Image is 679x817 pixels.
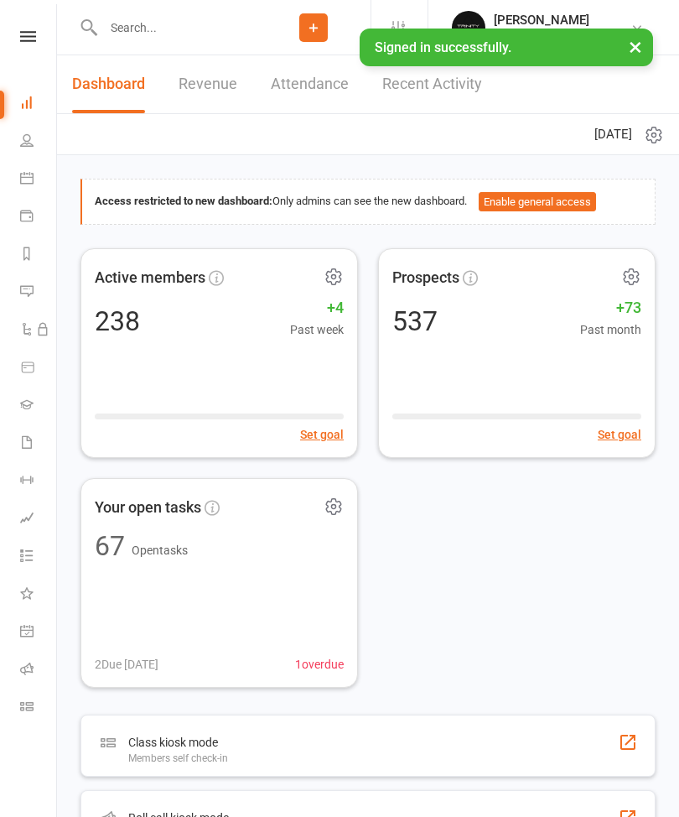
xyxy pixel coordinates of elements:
div: 537 [392,308,438,335]
a: Product Sales [20,350,58,388]
a: General attendance kiosk mode [20,614,58,652]
div: 67 [95,533,125,559]
span: 1 overdue [295,655,344,674]
button: Enable general access [479,192,596,212]
a: Roll call kiosk mode [20,652,58,690]
a: Attendance [271,55,349,113]
span: Past month [580,320,641,339]
a: Assessments [20,501,58,539]
span: +4 [290,296,344,320]
span: +73 [580,296,641,320]
button: × [620,29,650,65]
img: thumb_image1712106278.png [452,11,485,44]
a: What's New [20,576,58,614]
div: 238 [95,308,140,335]
div: Trinity BJJ Pty Ltd [494,28,589,43]
span: Open tasks [132,544,188,557]
a: Recent Activity [382,55,482,113]
span: Active members [95,266,205,290]
div: Only admins can see the new dashboard. [95,192,642,212]
span: [DATE] [594,124,632,144]
a: Reports [20,237,58,274]
a: Revenue [179,55,237,113]
a: People [20,123,58,161]
div: Members self check-in [128,752,228,764]
span: Your open tasks [95,496,201,520]
div: Class kiosk mode [128,732,228,752]
a: Class kiosk mode [20,690,58,727]
a: Dashboard [72,55,145,113]
strong: Access restricted to new dashboard: [95,195,272,207]
span: Past week [290,320,344,339]
a: Payments [20,199,58,237]
span: 2 Due [DATE] [95,655,158,674]
div: [PERSON_NAME] [494,13,589,28]
button: Set goal [300,425,344,444]
span: Signed in successfully. [375,39,511,55]
a: Calendar [20,161,58,199]
a: Dashboard [20,86,58,123]
input: Search... [98,16,257,39]
span: Prospects [392,266,459,290]
button: Set goal [598,425,641,444]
